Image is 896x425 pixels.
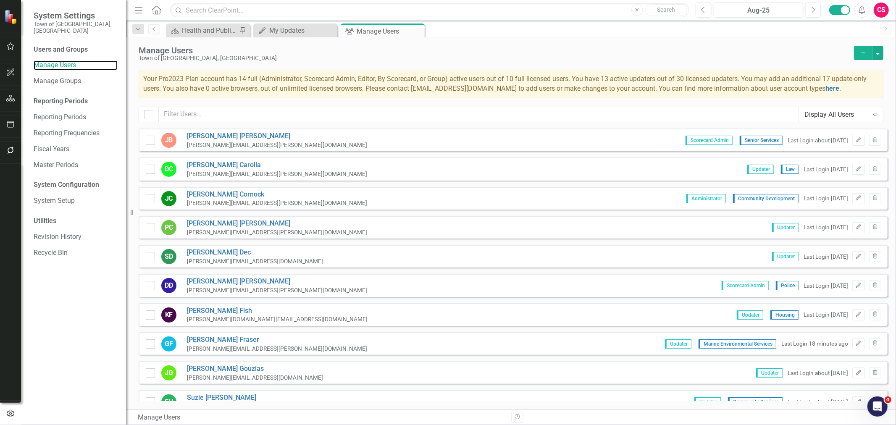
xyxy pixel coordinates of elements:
span: Housing [770,310,799,320]
a: Health and Public Safety [168,25,237,36]
input: Filter Users... [158,107,799,122]
button: Search [645,4,687,16]
span: System Settings [34,10,118,21]
span: Search [657,6,675,13]
div: Town of [GEOGRAPHIC_DATA], [GEOGRAPHIC_DATA] [139,55,850,61]
a: [PERSON_NAME] Gouzias [187,364,323,374]
div: DC [161,162,176,177]
img: ClearPoint Strategy [4,9,19,24]
div: [PERSON_NAME][EMAIL_ADDRESS][PERSON_NAME][DOMAIN_NAME] [187,286,367,294]
div: Last Login [DATE] [804,223,848,231]
div: [PERSON_NAME][EMAIL_ADDRESS][PERSON_NAME][DOMAIN_NAME] [187,199,367,207]
a: Suzie [PERSON_NAME] [187,393,279,403]
span: Updater [665,339,691,349]
div: Last Login about [DATE] [788,136,848,144]
div: Display All Users [804,110,869,119]
a: [PERSON_NAME] [PERSON_NAME] [187,219,367,228]
span: Updater [737,310,763,320]
div: JB [161,133,176,148]
div: Health and Public Safety [182,25,237,36]
button: CS [874,3,889,18]
div: [PERSON_NAME][EMAIL_ADDRESS][DOMAIN_NAME] [187,257,323,265]
a: My Updates [255,25,335,36]
a: here [825,84,839,92]
div: System Configuration [34,180,118,190]
div: Users and Groups [34,45,118,55]
div: JG [161,365,176,380]
span: Your Pro2023 Plan account has 14 full (Administrator, Scorecard Admin, Editor, By Scorecard, or G... [143,75,867,92]
div: Last Login [DATE] [804,311,848,319]
div: SH [161,394,176,409]
span: Updater [747,165,774,174]
a: [PERSON_NAME] Fish [187,306,368,316]
a: Revision History [34,232,118,242]
div: Manage Users [357,26,423,37]
span: Updater [756,368,783,378]
span: Marine Environmental Services [699,339,776,349]
div: GF [161,336,176,352]
div: [PERSON_NAME][EMAIL_ADDRESS][PERSON_NAME][DOMAIN_NAME] [187,170,367,178]
div: [PERSON_NAME][EMAIL_ADDRESS][DOMAIN_NAME] [187,374,323,382]
a: [PERSON_NAME] [PERSON_NAME] [187,131,367,141]
a: Reporting Frequencies [34,129,118,138]
span: Updater [694,397,721,407]
a: Reporting Periods [34,113,118,122]
div: JC [161,191,176,206]
div: DD [161,278,176,293]
span: Law [781,165,799,174]
a: [PERSON_NAME] Carolla [187,160,367,170]
a: Fiscal Years [34,144,118,154]
div: Aug-25 [717,5,800,16]
span: Updater [772,252,799,261]
div: My Updates [269,25,335,36]
div: PC [161,220,176,235]
div: Last Login [DATE] [804,165,848,173]
div: Reporting Periods [34,97,118,106]
iframe: Intercom live chat [867,396,888,417]
a: System Setup [34,196,118,206]
span: Updater [772,223,799,232]
a: [PERSON_NAME] Dec [187,248,323,257]
span: Community Services [728,397,783,407]
small: Town of [GEOGRAPHIC_DATA], [GEOGRAPHIC_DATA] [34,21,118,34]
div: Last Login 18 minutes ago [781,340,848,348]
button: Aug-25 [714,3,803,18]
div: SD [161,249,176,264]
a: Manage Groups [34,76,118,86]
div: [PERSON_NAME][DOMAIN_NAME][EMAIL_ADDRESS][DOMAIN_NAME] [187,315,368,323]
div: Last Login [DATE] [804,253,848,261]
span: Police [776,281,799,290]
a: Master Periods [34,160,118,170]
div: Manage Users [139,46,850,55]
a: [PERSON_NAME] [PERSON_NAME] [187,277,367,286]
span: Scorecard Admin [686,136,733,145]
span: Senior Services [740,136,783,145]
div: [PERSON_NAME][EMAIL_ADDRESS][PERSON_NAME][DOMAIN_NAME] [187,141,367,149]
a: Recycle Bin [34,248,118,258]
a: [PERSON_NAME] Cornock [187,190,367,199]
span: 4 [885,396,891,403]
span: Administrator [686,194,726,203]
div: Last Login [DATE] [804,282,848,290]
a: [PERSON_NAME] Fraser [187,335,367,345]
div: Utilities [34,216,118,226]
div: Last Login about [DATE] [788,369,848,377]
div: Manage Users [138,413,505,422]
a: Manage Users [34,60,118,70]
div: KF [161,307,176,323]
span: Scorecard Admin [722,281,769,290]
div: Last Login about [DATE] [788,398,848,406]
span: Community Development [733,194,799,203]
input: Search ClearPoint... [170,3,689,18]
div: [PERSON_NAME][EMAIL_ADDRESS][PERSON_NAME][DOMAIN_NAME] [187,228,367,236]
div: Last Login [DATE] [804,194,848,202]
div: [PERSON_NAME][EMAIL_ADDRESS][PERSON_NAME][DOMAIN_NAME] [187,345,367,353]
